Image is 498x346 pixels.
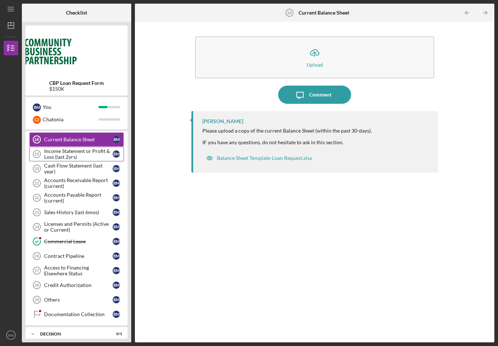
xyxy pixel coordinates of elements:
[29,307,124,322] a: Documentation CollectionBM
[113,282,120,289] div: B M
[113,136,120,143] div: B M
[202,128,372,134] div: Please upload a copy of the current Balance Sheet (within the past 30-days).
[44,137,113,142] div: Current Balance Sheet
[44,265,113,276] div: Access to Financing Elsewhere Status
[202,151,316,165] button: Balance Sheet Template-Loan Request.xlsx
[217,155,312,161] div: Balance Sheet Template-Loan Request.xlsx
[33,116,41,124] div: C Z
[202,139,372,145] div: IF you have any questions, do not hesitate to ask in this section.
[35,181,39,185] tspan: 21
[29,205,124,220] a: 23Sales History (last 6mos)BM
[29,278,124,292] a: 28Credit AuthorizationBM
[309,86,331,104] div: Comment
[35,298,39,302] tspan: 29
[113,223,120,231] div: B M
[33,103,41,111] div: B M
[29,190,124,205] a: 22Accounts Payable Report (current)BM
[29,263,124,278] a: 27Access to Financing Elsewhere StatusBM
[44,221,113,233] div: Licenses and Permits (Active or Current)
[44,253,113,259] div: Contract Pipeline
[299,10,349,16] b: Current Balance Sheet
[29,292,124,307] a: 29OthersBM
[49,86,104,92] div: $150K
[113,209,120,216] div: B M
[202,118,243,124] div: [PERSON_NAME]
[43,113,98,126] div: Chatonia
[29,234,124,249] a: Commercial LeaseBM
[34,137,39,142] tspan: 18
[29,161,124,176] a: 20Cash Flow Statement (last year)BM
[195,36,434,78] button: Upload
[29,132,124,147] a: 18Current Balance SheetBM
[35,166,39,171] tspan: 20
[35,225,39,229] tspan: 24
[113,180,120,187] div: B M
[113,165,120,172] div: B M
[44,192,113,204] div: Accounts Payable Report (current)
[44,311,113,317] div: Documentation Collection
[44,209,113,215] div: Sales History (last 6mos)
[35,210,39,215] tspan: 23
[113,252,120,260] div: B M
[26,29,128,73] img: Product logo
[40,332,104,336] div: Decision
[113,150,120,158] div: B M
[29,249,124,263] a: 26Contract PipelineBM
[35,268,39,273] tspan: 27
[287,11,291,15] tspan: 18
[43,101,98,113] div: You
[44,163,113,174] div: Cash Flow Statement (last year)
[44,177,113,189] div: Accounts Receivable Report (current)
[44,239,113,244] div: Commercial Lease
[66,10,87,16] b: Checklist
[4,328,18,342] button: BM
[44,148,113,160] div: Income Statement or Profit & Loss (last 2yrs)
[109,332,122,336] div: 0 / 1
[35,283,39,287] tspan: 28
[113,238,120,245] div: B M
[113,194,120,201] div: B M
[307,62,323,67] div: Upload
[44,297,113,303] div: Others
[35,196,39,200] tspan: 22
[113,311,120,318] div: B M
[49,80,104,86] b: CBP Loan Request Form
[29,147,124,161] a: 19Income Statement or Profit & Loss (last 2yrs)BM
[113,267,120,274] div: B M
[8,333,13,337] text: BM
[278,86,351,104] button: Comment
[29,220,124,234] a: 24Licenses and Permits (Active or Current)BM
[29,176,124,190] a: 21Accounts Receivable Report (current)BM
[34,152,39,156] tspan: 19
[44,282,113,288] div: Credit Authorization
[113,296,120,303] div: B M
[35,254,39,258] tspan: 26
